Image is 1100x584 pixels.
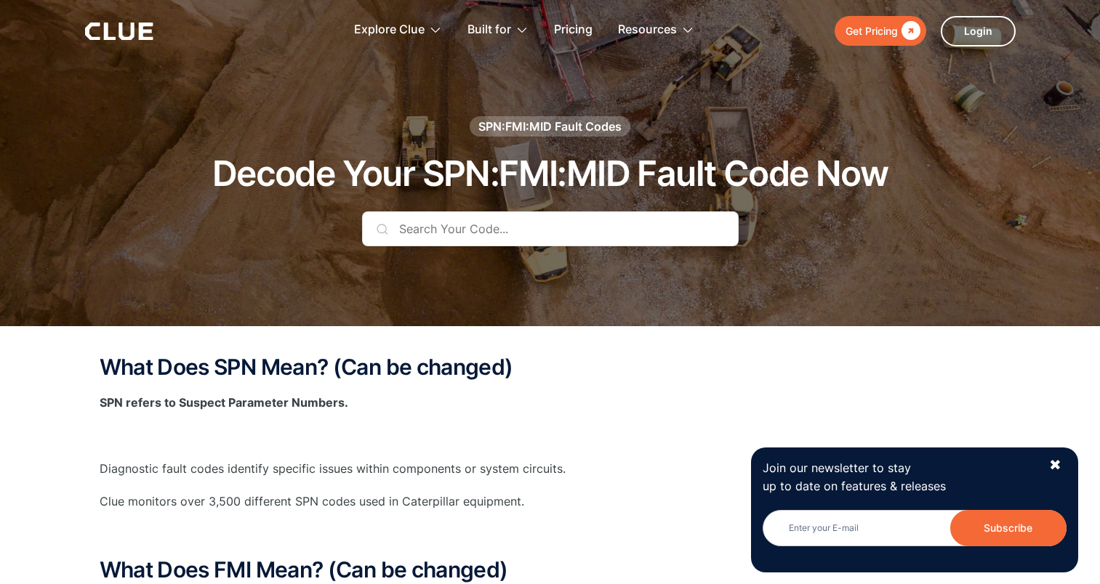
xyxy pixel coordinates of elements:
[835,16,926,46] a: Get Pricing
[478,118,622,134] div: SPN:FMI:MID Fault Codes
[554,7,593,53] a: Pricing
[100,525,1001,543] p: ‍
[100,426,1001,445] p: ‍
[354,7,442,53] div: Explore Clue
[100,492,1001,511] p: Clue monitors over 3,500 different SPN codes used in Caterpillar equipment.
[354,7,425,53] div: Explore Clue
[100,460,1001,478] p: Diagnostic fault codes identify specific issues within components or system circuits.
[467,7,529,53] div: Built for
[763,510,1067,561] form: Newsletter
[618,7,694,53] div: Resources
[846,22,898,40] div: Get Pricing
[898,22,920,40] div: 
[941,16,1016,46] a: Login
[950,510,1067,546] input: Subscribe
[1049,456,1061,474] div: ✖
[100,558,1001,582] h2: What Does FMI Mean? (Can be changed)
[618,7,677,53] div: Resources
[763,510,1067,546] input: Enter your E-mail
[100,395,348,410] strong: SPN refers to Suspect Parameter Numbers.
[467,7,511,53] div: Built for
[362,211,739,246] input: Search Your Code...
[763,459,1036,495] p: Join our newsletter to stay up to date on features & releases
[100,355,1001,379] h2: What Does SPN Mean? (Can be changed)
[212,155,888,193] h1: Decode Your SPN:FMI:MID Fault Code Now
